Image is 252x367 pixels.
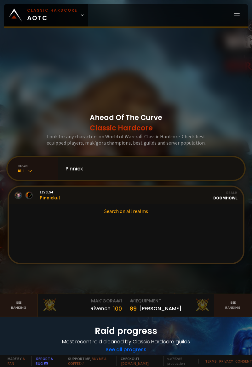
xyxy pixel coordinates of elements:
[90,123,162,133] span: Classic Hardcore
[62,157,237,180] input: Search a character...
[117,356,159,366] span: Checkout
[64,356,113,366] span: Support me,
[27,8,77,13] small: Classic Hardcore
[121,361,149,366] a: [DOMAIN_NAME]
[4,356,28,366] span: Made by
[90,112,162,133] h1: Ahead Of The Curve
[205,359,217,364] a: Terms
[8,338,244,346] h4: Most recent raid cleaned by Classic Hardcore guilds
[214,294,252,317] a: Seeranking
[40,190,60,201] div: Pinniekul
[113,304,122,313] div: 100
[18,168,58,174] div: All
[38,294,126,317] a: Mak'Gora#1Rîvench100
[130,298,210,304] div: Equipment
[213,190,238,201] div: Doomhowl
[8,324,244,338] h1: Raid progress
[4,4,88,26] a: Classic HardcoreAOTC
[116,298,122,304] span: # 1
[130,298,136,304] span: # 1
[36,356,53,366] a: Report a bug
[40,190,60,194] span: Level 54
[8,356,25,366] a: a fan
[130,304,137,313] div: 89
[139,305,181,313] div: [PERSON_NAME]
[42,298,122,304] div: Mak'Gora
[90,305,111,313] div: Rîvench
[126,294,214,317] a: #1Equipment89[PERSON_NAME]
[9,187,243,204] a: Level54PinniekulRealmDoomhowl
[235,359,252,364] a: Consent
[9,204,243,218] a: Search on all realms
[38,133,214,146] h3: Look for any characters on World of Warcraft Classic Hardcore. Check best equipped players, mak'g...
[213,190,238,195] div: Realm
[163,356,195,366] span: v. d752d5 - production
[106,346,146,353] a: See all progress
[27,8,77,23] span: AOTC
[219,359,233,364] a: Privacy
[18,163,58,168] div: realm
[68,356,106,366] a: Buy me a coffee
